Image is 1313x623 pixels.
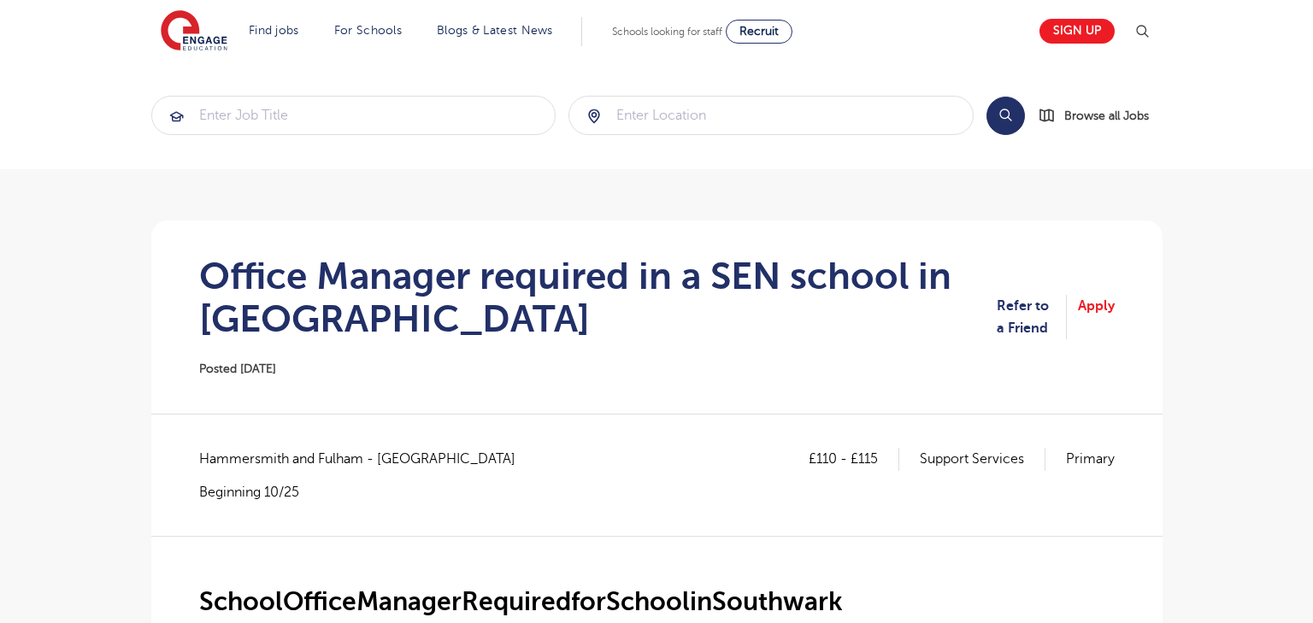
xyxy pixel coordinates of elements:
p: Beginning 10/25 [199,483,533,502]
a: Find jobs [249,24,299,37]
span: Recruit [739,25,779,38]
a: Sign up [1039,19,1115,44]
a: Recruit [726,20,792,44]
a: Apply [1078,295,1115,340]
span: Hammersmith and Fulham - [GEOGRAPHIC_DATA] [199,448,533,470]
span: Posted [DATE] [199,362,276,375]
a: Blogs & Latest News [437,24,553,37]
span: Schools looking for staff [612,26,722,38]
a: For Schools [334,24,402,37]
p: £110 - £115 [809,448,899,470]
input: Submit [569,97,973,134]
a: Browse all Jobs [1039,106,1163,126]
button: Search [986,97,1025,135]
p: Primary [1066,448,1115,470]
input: Submit [152,97,556,134]
strong: SchoolOfficeManagerRequiredforSchoolinSouthwark [199,587,843,616]
div: Submit [568,96,974,135]
img: Engage Education [161,10,227,53]
p: Support Services [920,448,1045,470]
span: Browse all Jobs [1064,106,1149,126]
a: Refer to a Friend [997,295,1066,340]
div: Submit [151,96,556,135]
h1: Office Manager required in a SEN school in [GEOGRAPHIC_DATA] [199,255,998,340]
